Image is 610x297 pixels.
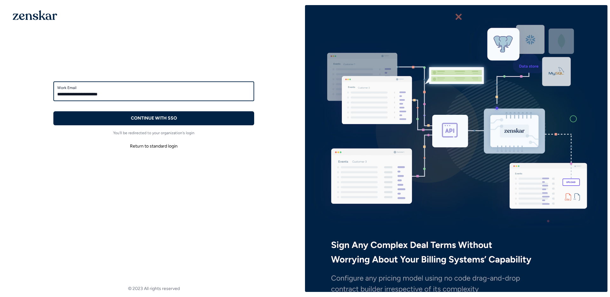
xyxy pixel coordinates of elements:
[53,130,254,135] p: You'll be redirected to your organization's login
[53,111,254,125] button: CONTINUE WITH SSO
[131,115,177,121] p: CONTINUE WITH SSO
[13,10,57,20] img: 1OGAJ2xQqyY4LXKgY66KYq0eOWRCkrZdAb3gUhuVAqdWPZE9SRJmCz+oDMSn4zDLXe31Ii730ItAGKgCKgCCgCikA4Av8PJUP...
[53,141,254,152] button: Return to standard login
[57,85,250,90] label: Work Email
[3,286,305,292] footer: © 2023 All rights reserved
